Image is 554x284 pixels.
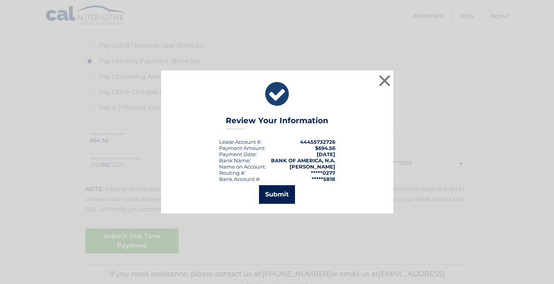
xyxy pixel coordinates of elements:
div: Name on Account: [219,164,266,170]
div: Bank Name: [219,157,251,164]
span: Payment Date [219,151,256,157]
button: × [377,73,393,88]
span: [DATE] [317,151,335,157]
div: Payment Amount: [219,145,266,151]
div: Routing #: [219,170,245,176]
h3: Review Your Information [226,116,328,129]
strong: BANK OF AMERICA, N.A. [271,157,335,164]
div: Lease Account #: [219,139,262,145]
div: Bank Account #: [219,176,261,182]
span: $694.56 [315,145,335,151]
strong: 44455732726 [300,139,335,145]
strong: [PERSON_NAME] [290,164,335,170]
button: Submit [259,185,295,204]
div: : [219,151,257,157]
